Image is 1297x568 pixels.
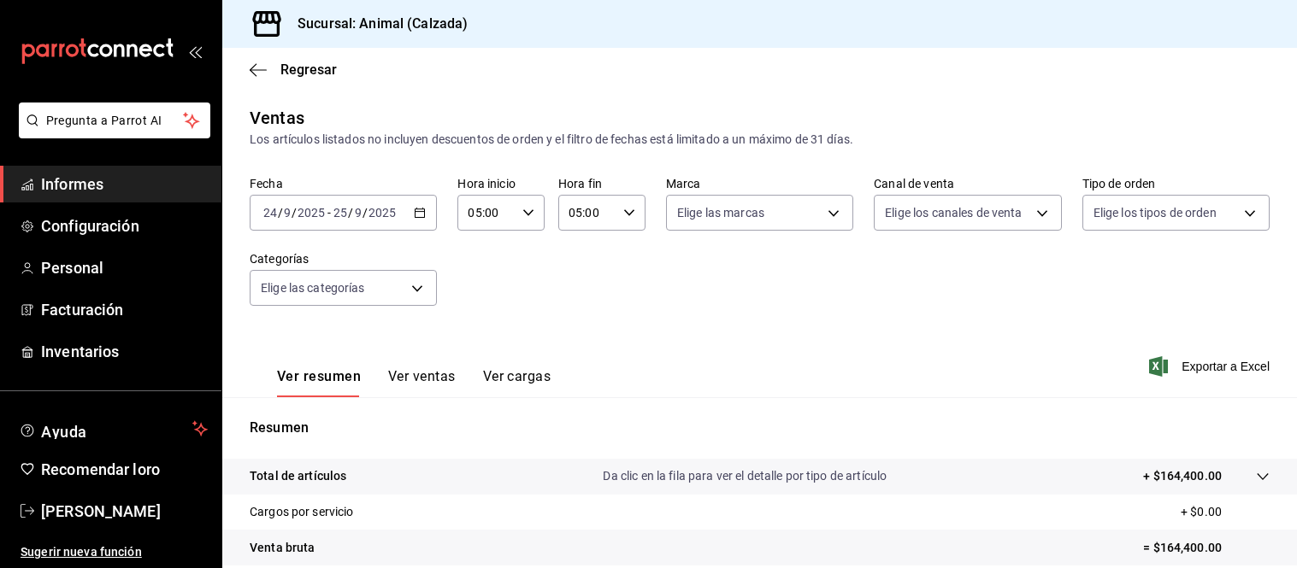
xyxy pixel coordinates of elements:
[250,132,853,146] font: Los artículos listados no incluyen descuentos de orden y el filtro de fechas está limitado a un m...
[283,206,292,220] input: --
[21,545,142,559] font: Sugerir nueva función
[1143,541,1222,554] font: = $164,400.00
[12,124,210,142] a: Pregunta a Parrot AI
[457,177,515,190] font: Hora inicio
[1182,360,1270,373] font: Exportar a Excel
[354,206,363,220] input: --
[1094,206,1217,220] font: Elige los tipos de orden
[41,502,161,520] font: [PERSON_NAME]
[262,206,278,220] input: --
[19,102,210,138] button: Pregunta a Parrot AI
[1181,505,1222,518] font: + $0.00
[250,252,309,266] font: Categorías
[41,175,103,193] font: Informes
[41,259,103,277] font: Personal
[327,206,331,220] font: -
[368,206,397,220] input: ----
[250,505,354,518] font: Cargos por servicio
[188,44,202,58] button: abrir_cajón_menú
[277,368,361,384] font: Ver resumen
[388,368,456,384] font: Ver ventas
[1153,356,1270,377] button: Exportar a Excel
[280,61,337,78] font: Regresar
[483,368,551,384] font: Ver cargas
[1082,177,1156,190] font: Tipo de orden
[250,61,337,78] button: Regresar
[874,177,954,190] font: Canal de venta
[250,541,315,554] font: Venta bruta
[558,177,602,190] font: Hora fin
[277,367,551,397] div: pestañas de navegación
[603,469,887,483] font: Da clic en la fila para ver el detalle por tipo de artículo
[41,343,119,360] font: Inventarios
[41,460,160,478] font: Recomendar loro
[41,301,123,319] font: Facturación
[333,206,348,220] input: --
[1143,469,1222,483] font: + $164,400.00
[297,206,326,220] input: ----
[261,281,365,295] font: Elige las categorías
[298,15,468,32] font: Sucursal: Animal (Calzada)
[292,206,297,220] font: /
[41,423,87,441] font: Ayuda
[250,469,346,483] font: Total de artículos
[250,419,309,436] font: Resumen
[278,206,283,220] font: /
[363,206,368,220] font: /
[250,108,304,128] font: Ventas
[250,177,283,190] font: Fecha
[885,206,1022,220] font: Elige los canales de venta
[666,177,701,190] font: Marca
[677,206,764,220] font: Elige las marcas
[46,114,162,127] font: Pregunta a Parrot AI
[348,206,353,220] font: /
[41,217,139,235] font: Configuración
